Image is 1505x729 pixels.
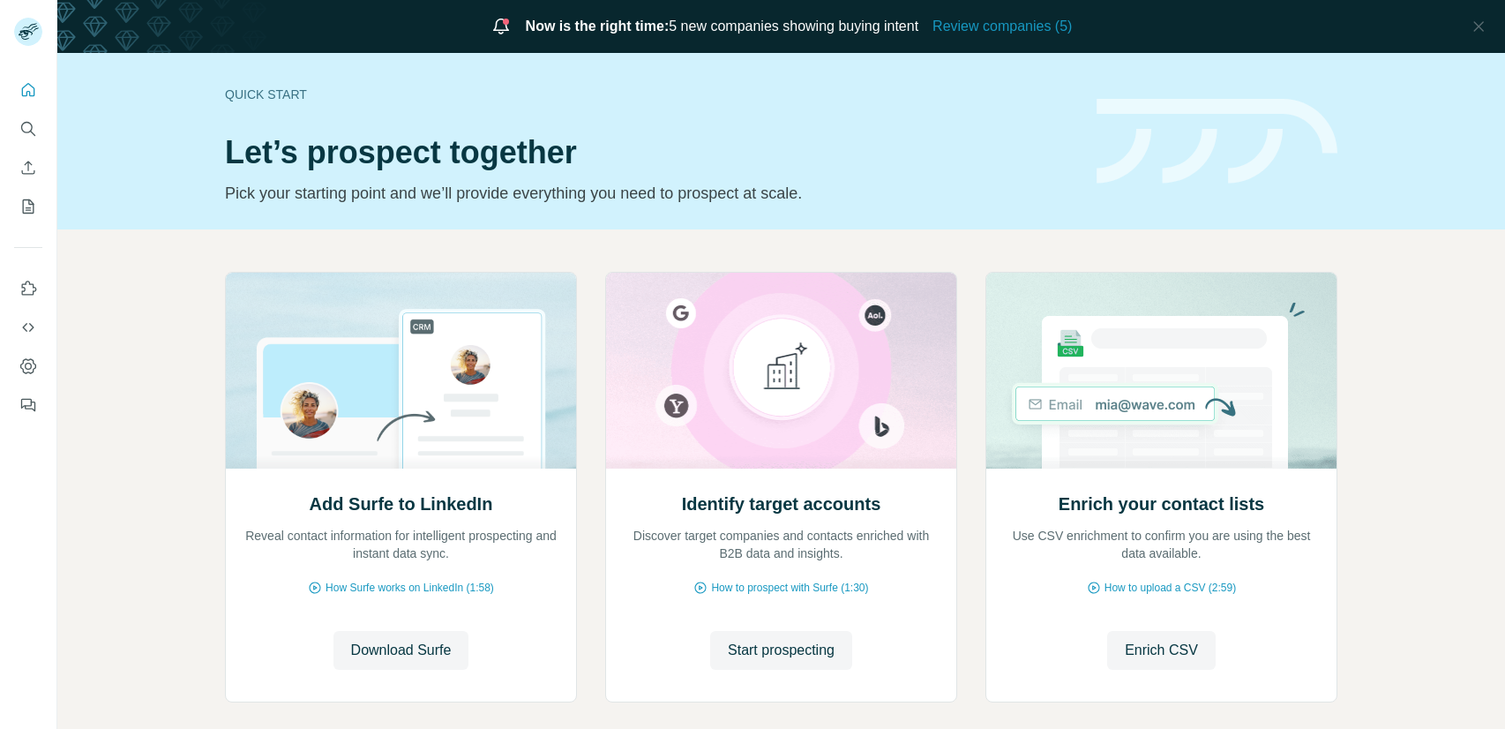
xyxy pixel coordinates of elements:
span: Enrich CSV [1125,640,1198,661]
button: My lists [14,191,42,222]
button: Dashboard [14,350,42,382]
span: Start prospecting [728,640,835,661]
button: Review companies (5) [932,16,1072,37]
img: Enrich your contact lists [985,273,1337,469]
h2: Add Surfe to LinkedIn [310,492,493,516]
img: Add Surfe to LinkedIn [225,273,577,469]
span: How to prospect with Surfe (1:30) [711,580,868,596]
button: Download Surfe [333,631,469,670]
div: Quick start [225,86,1075,103]
p: Reveal contact information for intelligent prospecting and instant data sync. [243,527,558,562]
img: banner [1097,99,1337,184]
p: Use CSV enrichment to confirm you are using the best data available. [1004,527,1319,562]
img: Identify target accounts [605,273,957,469]
button: Use Surfe API [14,312,42,343]
span: 5 new companies showing buying intent [526,16,919,37]
h2: Enrich your contact lists [1059,492,1264,516]
p: Discover target companies and contacts enriched with B2B data and insights. [624,527,939,562]
span: How Surfe works on LinkedIn (1:58) [326,580,494,596]
span: How to upload a CSV (2:59) [1104,580,1236,596]
h2: Identify target accounts [682,492,881,516]
button: Search [14,113,42,145]
button: Use Surfe on LinkedIn [14,273,42,304]
button: Quick start [14,74,42,106]
button: Enrich CSV [14,152,42,184]
button: Enrich CSV [1107,631,1216,670]
span: Now is the right time: [526,19,670,34]
button: Feedback [14,389,42,421]
button: Start prospecting [710,631,852,670]
p: Pick your starting point and we’ll provide everything you need to prospect at scale. [225,181,1075,206]
span: Download Surfe [351,640,452,661]
h1: Let’s prospect together [225,135,1075,170]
